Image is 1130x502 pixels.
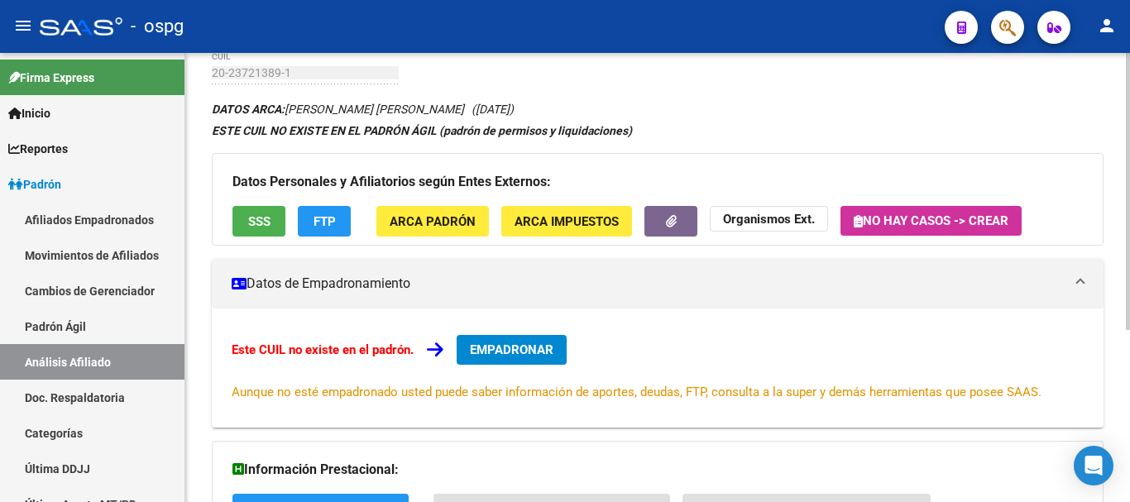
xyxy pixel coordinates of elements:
mat-expansion-panel-header: Datos de Empadronamiento [212,259,1104,308]
button: Organismos Ext. [710,206,828,232]
button: FTP [298,206,351,237]
span: No hay casos -> Crear [854,213,1008,228]
button: ARCA Padrón [376,206,489,237]
span: Inicio [8,104,50,122]
strong: Este CUIL no existe en el padrón. [232,342,414,357]
div: Datos de Empadronamiento [212,308,1104,428]
mat-icon: person [1097,16,1117,36]
div: Open Intercom Messenger [1074,446,1113,485]
button: SSS [232,206,285,237]
span: Reportes [8,140,68,158]
span: Padrón [8,175,61,194]
button: EMPADRONAR [457,335,567,365]
span: SSS [248,214,271,229]
button: ARCA Impuestos [501,206,632,237]
span: FTP [314,214,336,229]
span: ARCA Impuestos [515,214,619,229]
mat-icon: menu [13,16,33,36]
span: - ospg [131,8,184,45]
span: [PERSON_NAME] [PERSON_NAME] [212,103,464,116]
span: Firma Express [8,69,94,87]
span: Aunque no esté empadronado usted puede saber información de aportes, deudas, FTP, consulta a la s... [232,385,1041,399]
h3: Información Prestacional: [232,458,1083,481]
mat-panel-title: Datos de Empadronamiento [232,275,1064,293]
span: EMPADRONAR [470,342,553,357]
span: ARCA Padrón [390,214,476,229]
h3: Datos Personales y Afiliatorios según Entes Externos: [232,170,1083,194]
button: No hay casos -> Crear [840,206,1022,236]
strong: Organismos Ext. [723,212,815,227]
strong: ESTE CUIL NO EXISTE EN EL PADRÓN ÁGIL (padrón de permisos y liquidaciones) [212,124,632,137]
strong: DATOS ARCA: [212,103,285,116]
span: ([DATE]) [472,103,514,116]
